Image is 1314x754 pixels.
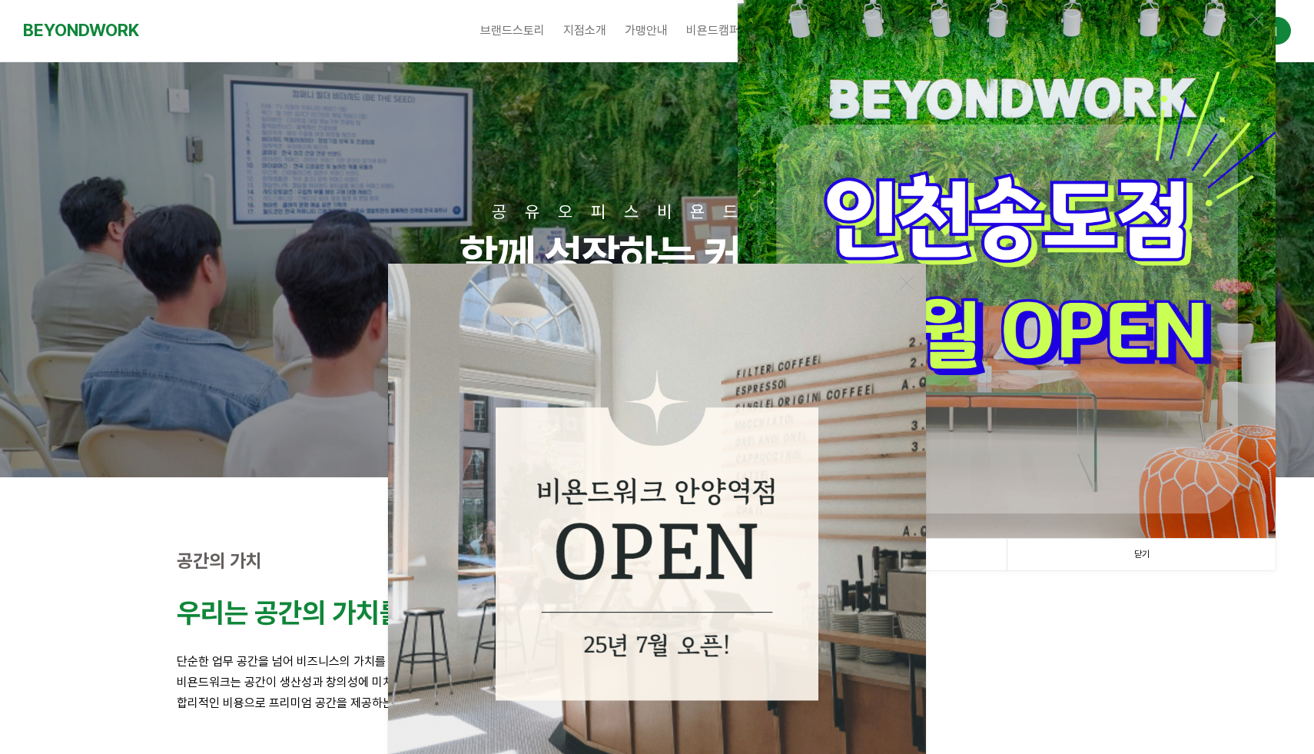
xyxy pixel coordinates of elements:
a: 닫기 [1007,539,1276,570]
a: 가맹안내 [616,12,677,50]
p: 합리적인 비용으로 프리미엄 공간을 제공하는 것이 비욘드워크의 철학입니다. [177,693,1137,713]
a: 브랜드스토리 [471,12,554,50]
p: 비욘드워크는 공간이 생산성과 창의성에 미치는 영향을 잘 알고 있습니다. [177,672,1137,693]
strong: 공간의 가치 [177,550,262,572]
a: 지점소개 [554,12,616,50]
a: 비욘드캠퍼스 [677,12,760,50]
span: 비욘드캠퍼스 [686,23,751,38]
a: BEYONDWORK [23,16,139,45]
span: 지점소개 [563,23,606,38]
strong: 우리는 공간의 가치를 높입니다. [177,596,512,629]
span: 브랜드스토리 [480,23,545,38]
span: 가맹안내 [625,23,668,38]
p: 단순한 업무 공간을 넘어 비즈니스의 가치를 높이는 영감의 공간을 만듭니다. [177,651,1137,672]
